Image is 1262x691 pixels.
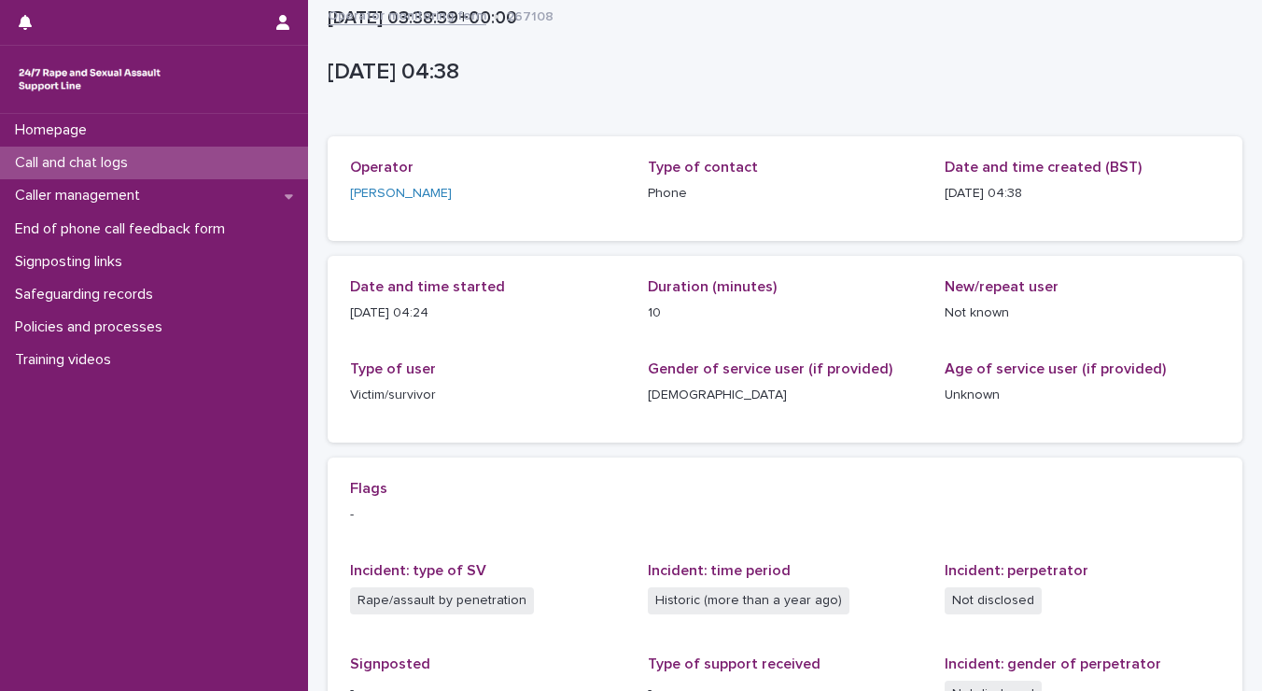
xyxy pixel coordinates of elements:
span: Type of support received [648,656,820,671]
span: Incident: perpetrator [945,563,1088,578]
p: Unknown [945,386,1220,405]
span: Gender of service user (if provided) [648,361,892,376]
p: 267108 [507,5,554,25]
span: Signposted [350,656,430,671]
span: Duration (minutes) [648,279,777,294]
span: Type of user [350,361,436,376]
p: Policies and processes [7,318,177,336]
p: [DATE] 04:38 [945,184,1220,204]
p: Call and chat logs [7,154,143,172]
span: Date and time started [350,279,505,294]
span: Incident: type of SV [350,563,486,578]
p: Caller management [7,187,155,204]
span: Type of contact [648,160,758,175]
span: New/repeat user [945,279,1059,294]
p: Homepage [7,121,102,139]
p: Signposting links [7,253,137,271]
a: Operator monitoring form [328,4,486,25]
span: Incident: gender of perpetrator [945,656,1161,671]
span: Date and time created (BST) [945,160,1142,175]
p: [DEMOGRAPHIC_DATA] [648,386,923,405]
p: 10 [648,303,923,323]
span: Operator [350,160,414,175]
p: [DATE] 04:38 [328,59,1235,86]
p: Phone [648,184,923,204]
p: Training videos [7,351,126,369]
p: End of phone call feedback form [7,220,240,238]
p: [DATE] 04:24 [350,303,625,323]
span: Rape/assault by penetration [350,587,534,614]
span: Age of service user (if provided) [945,361,1166,376]
p: - [350,505,1220,525]
span: Flags [350,481,387,496]
p: Safeguarding records [7,286,168,303]
img: rhQMoQhaT3yELyF149Cw [15,61,164,98]
p: Victim/survivor [350,386,625,405]
span: Incident: time period [648,563,791,578]
a: [PERSON_NAME] [350,184,452,204]
span: Not disclosed [945,587,1042,614]
p: Not known [945,303,1220,323]
span: Historic (more than a year ago) [648,587,849,614]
